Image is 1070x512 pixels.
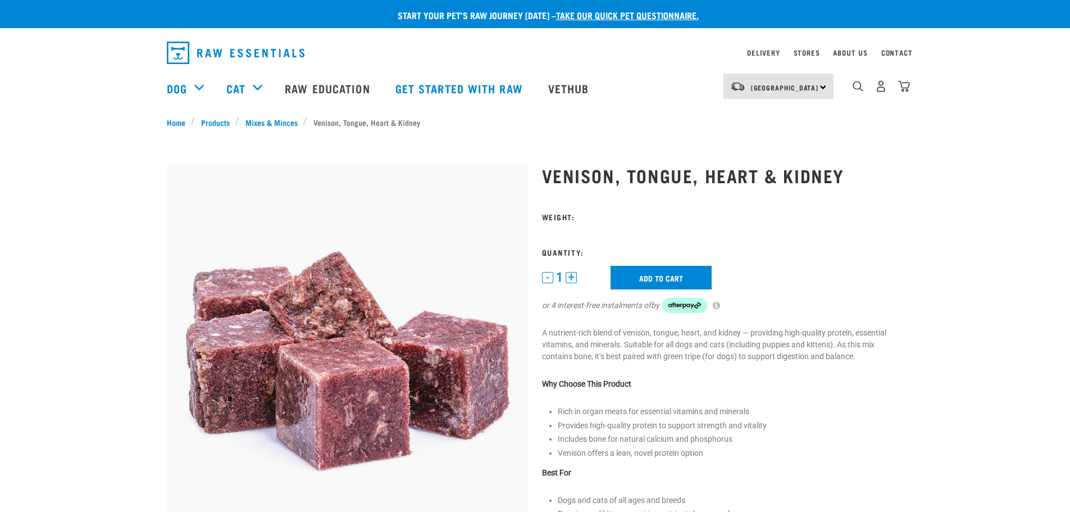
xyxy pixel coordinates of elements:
a: Vethub [537,66,603,111]
div: or 4 interest-free instalments of by [542,298,904,314]
a: Cat [226,80,245,97]
p: Provides high-quality protein to support strength and vitality [558,420,904,432]
a: About Us [833,51,867,55]
a: Delivery [747,51,780,55]
nav: dropdown navigation [158,37,913,69]
a: take our quick pet questionnaire. [556,12,699,17]
h1: Venison, Tongue, Heart & Kidney [542,165,904,185]
img: van-moving.png [730,81,745,92]
img: home-icon@2x.png [898,80,910,92]
strong: Why Choose This Product [542,379,631,388]
span: 1 [556,271,563,283]
a: Mixes & Minces [239,116,303,128]
span: [GEOGRAPHIC_DATA] [751,85,819,89]
img: user.png [875,80,887,92]
a: Home [167,116,192,128]
a: Contact [881,51,913,55]
p: Rich in organ meats for essential vitamins and minerals [558,406,904,418]
a: Dog [167,80,187,97]
a: Get started with Raw [384,66,537,111]
a: Products [195,116,235,128]
img: Raw Essentials Logo [167,42,304,64]
button: + [566,272,577,283]
input: Add to cart [611,266,712,289]
img: home-icon-1@2x.png [853,81,863,92]
p: A nutrient-rich blend of venison, tongue, heart, and kidney — providing high-quality protein, ess... [542,327,904,363]
a: Raw Education [274,66,384,111]
p: Dogs and cats of all ages and breeds [558,495,904,506]
nav: breadcrumbs [167,116,904,128]
strong: Best For [542,468,571,477]
p: Includes bone for natural calcium and phosphorus [558,433,904,445]
h3: Weight: [542,212,904,221]
h3: Quantity: [542,248,904,256]
button: - [542,272,553,283]
p: Venison offers a lean, novel protein option [558,447,904,459]
img: Afterpay [662,298,707,314]
a: Stores [794,51,820,55]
